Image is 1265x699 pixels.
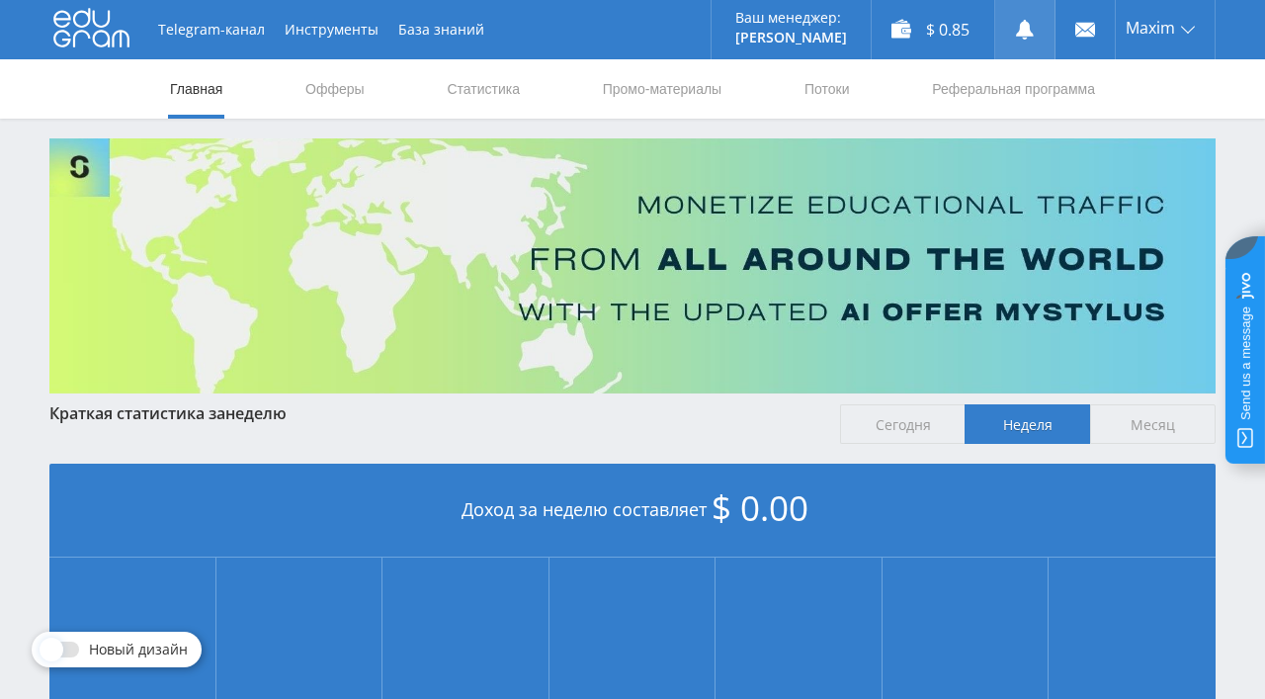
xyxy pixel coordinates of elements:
span: Неделя [965,404,1090,444]
a: Главная [168,59,224,119]
div: Краткая статистика за [49,404,820,422]
span: неделю [225,402,287,424]
p: [PERSON_NAME] [735,30,847,45]
div: Доход за неделю составляет [49,464,1216,558]
span: Месяц [1090,404,1216,444]
span: Сегодня [840,404,966,444]
a: Потоки [802,59,852,119]
span: Maxim [1126,20,1175,36]
a: Статистика [445,59,522,119]
span: Новый дизайн [89,642,188,657]
a: Промо-материалы [601,59,723,119]
p: Ваш менеджер: [735,10,847,26]
span: $ 0.00 [712,484,808,531]
a: Реферальная программа [930,59,1097,119]
a: Офферы [303,59,367,119]
img: Banner [49,138,1216,393]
